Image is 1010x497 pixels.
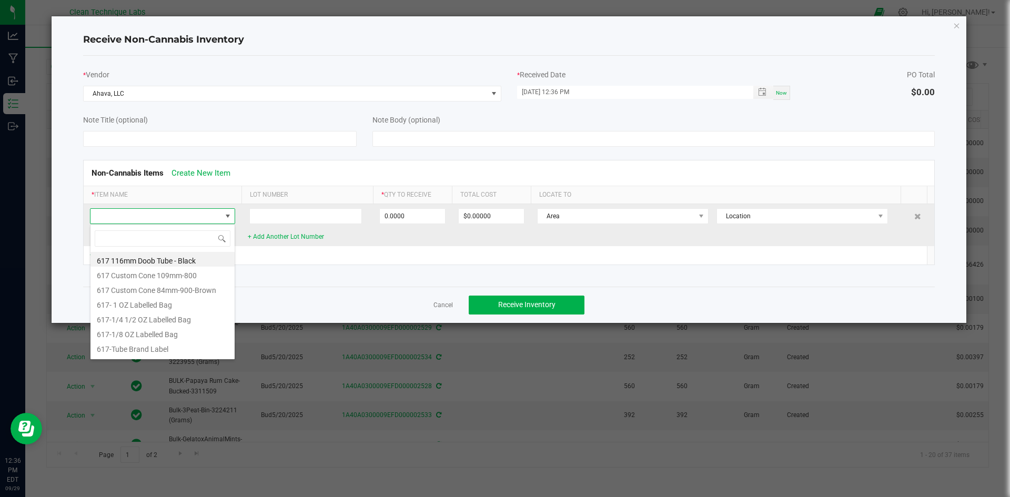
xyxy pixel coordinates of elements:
span: Non-Cannabis Items [92,168,164,178]
div: Vendor [83,69,501,80]
a: Cancel [433,301,453,310]
button: Receive Inventory [469,296,584,315]
span: $0.00 [911,87,935,97]
th: Total Cost [452,186,531,204]
th: Locate To [531,186,901,204]
a: Create New Item [171,168,230,178]
th: Qty to Receive [373,186,452,204]
span: Now [776,90,787,96]
button: Close [953,19,961,32]
span: Location [717,209,874,224]
div: PO Total [907,69,935,80]
div: Note Title (optional) [83,115,357,126]
iframe: Resource center [11,413,42,444]
span: Toggle popup [753,86,774,99]
th: Lot Number [241,186,373,204]
span: Area [538,209,695,224]
th: Item Name [84,186,241,204]
div: Received Date [517,69,791,80]
div: Note Body (optional) [372,115,935,126]
span: Ahava, LLC [84,86,488,101]
input: MM/dd/yyyy HH:MM a [517,86,742,99]
a: + Add Another Lot Number [248,233,324,240]
span: Receive Inventory [498,300,555,309]
h4: Receive Non-Cannabis Inventory [83,33,935,47]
